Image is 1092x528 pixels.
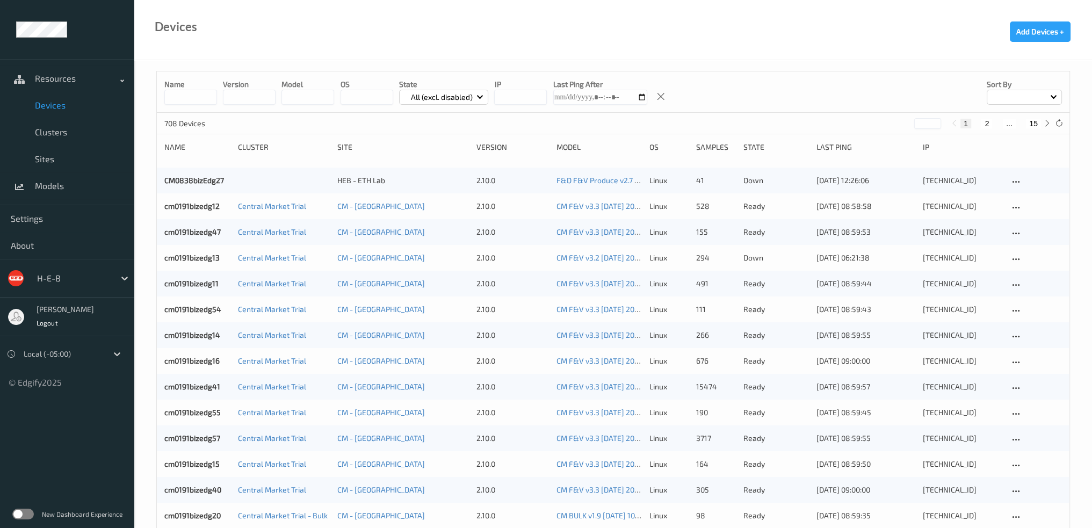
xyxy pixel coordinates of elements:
div: 98 [696,510,735,521]
div: [DATE] 08:59:35 [816,510,915,521]
div: [DATE] 08:59:55 [816,330,915,341]
div: OS [649,142,689,153]
a: cm0191bizedg47 [164,227,221,236]
div: State [743,142,809,153]
a: CM - [GEOGRAPHIC_DATA] [337,485,425,494]
p: linux [649,407,689,418]
div: 2.10.0 [476,433,549,444]
p: ready [743,227,809,237]
a: cm0191bizedg13 [164,253,220,262]
div: 2.10.0 [476,252,549,263]
p: All (excl. disabled) [407,92,476,103]
a: CM F&V v3.3 [DATE] 20:09 Auto Save [556,485,681,494]
a: CM F&V v3.3 [DATE] 20:09 Auto Save [556,227,681,236]
p: down [743,175,809,186]
a: Central Market Trial [237,201,306,211]
div: 2.10.0 [476,407,549,418]
p: linux [649,330,689,341]
p: ready [743,484,809,495]
div: 294 [696,252,735,263]
div: 2.10.0 [476,459,549,469]
div: [DATE] 08:59:43 [816,304,915,315]
div: 2.10.0 [476,356,549,366]
div: [DATE] 06:21:38 [816,252,915,263]
p: linux [649,484,689,495]
div: [TECHNICAL_ID] [923,407,1002,418]
div: 305 [696,484,735,495]
p: ready [743,510,809,521]
p: linux [649,356,689,366]
div: [TECHNICAL_ID] [923,278,1002,289]
div: Last Ping [816,142,915,153]
p: ready [743,278,809,289]
a: CM F&V v3.2 [DATE] 20:30 Auto Save [556,253,681,262]
div: [DATE] 08:59:55 [816,433,915,444]
a: cm0191bizedg41 [164,382,220,391]
p: ready [743,201,809,212]
a: CM F&V v3.3 [DATE] 20:09 Auto Save [556,433,681,443]
div: Model [556,142,642,153]
p: ready [743,356,809,366]
div: version [476,142,549,153]
a: CM - [GEOGRAPHIC_DATA] [337,511,425,520]
p: linux [649,252,689,263]
p: 708 Devices [164,118,245,129]
a: CM - [GEOGRAPHIC_DATA] [337,330,425,339]
div: [DATE] 08:58:58 [816,201,915,212]
p: down [743,252,809,263]
p: linux [649,459,689,469]
div: [DATE] 09:00:00 [816,484,915,495]
div: [TECHNICAL_ID] [923,304,1002,315]
a: cm0191bizedg15 [164,459,220,468]
div: 2.10.0 [476,175,549,186]
div: 190 [696,407,735,418]
p: model [281,79,334,90]
a: CM - [GEOGRAPHIC_DATA] [337,227,425,236]
button: 1 [960,119,971,128]
p: ready [743,433,809,444]
div: [DATE] 08:59:53 [816,227,915,237]
p: IP [494,79,547,90]
div: 164 [696,459,735,469]
p: linux [649,175,689,186]
a: Central Market Trial [237,253,306,262]
div: Cluster [237,142,329,153]
p: State [399,79,489,90]
div: [TECHNICAL_ID] [923,175,1002,186]
p: ready [743,407,809,418]
a: CM F&V v3.3 [DATE] 20:09 Auto Save [556,201,681,211]
div: 41 [696,175,735,186]
a: CM - [GEOGRAPHIC_DATA] [337,408,425,417]
div: [DATE] 08:59:50 [816,459,915,469]
p: ready [743,330,809,341]
p: Name [164,79,217,90]
a: cm0191bizedg11 [164,279,219,288]
a: CM F&V v3.3 [DATE] 20:09 Auto Save [556,408,681,417]
p: linux [649,433,689,444]
div: [DATE] 08:59:57 [816,381,915,392]
a: CM F&V v3.3 [DATE] 20:09 Auto Save [556,459,681,468]
div: [DATE] 08:59:45 [816,407,915,418]
a: cm0191bizedg57 [164,433,220,443]
a: CM - [GEOGRAPHIC_DATA] [337,201,425,211]
div: [TECHNICAL_ID] [923,330,1002,341]
div: [TECHNICAL_ID] [923,227,1002,237]
a: cm0191bizedg20 [164,511,221,520]
p: linux [649,304,689,315]
div: Site [337,142,469,153]
a: CM F&V v3.3 [DATE] 20:09 Auto Save [556,305,681,314]
div: HEB - ETH Lab [337,175,469,186]
div: [TECHNICAL_ID] [923,381,1002,392]
div: Name [164,142,230,153]
p: linux [649,278,689,289]
a: cm0191bizedg40 [164,485,221,494]
div: 2.10.0 [476,304,549,315]
div: [DATE] 12:26:06 [816,175,915,186]
a: Central Market Trial [237,356,306,365]
a: Central Market Trial - Bulk [237,511,327,520]
button: ... [1003,119,1016,128]
p: linux [649,227,689,237]
p: OS [341,79,393,90]
div: 3717 [696,433,735,444]
div: 2.10.0 [476,510,549,521]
